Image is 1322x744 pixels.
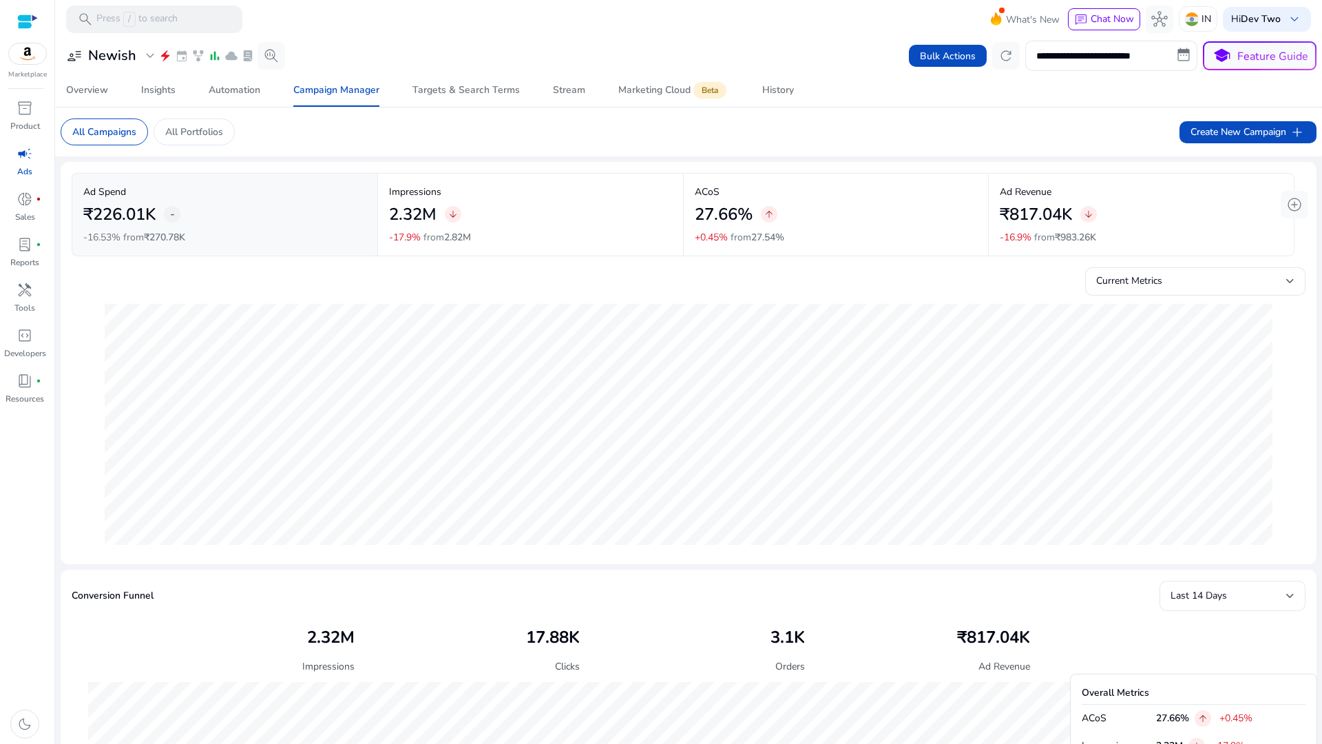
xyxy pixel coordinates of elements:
[957,628,1030,648] h2: ₹817.04K
[6,393,44,405] p: Resources
[1241,12,1281,25] b: Dev Two
[241,49,255,63] span: lab_profile
[175,49,189,63] span: event
[123,12,136,27] span: /
[1151,11,1168,28] span: hub
[992,42,1020,70] button: refresh
[83,205,156,225] h2: ₹226.01K
[1197,713,1208,724] span: arrow_upward
[1286,11,1303,28] span: keyboard_arrow_down
[36,242,41,247] span: fiber_manual_record
[1055,231,1096,244] span: ₹983.26K
[1212,46,1232,66] span: school
[96,12,178,27] p: Press to search
[17,100,33,116] span: inventory_2
[775,659,805,674] p: Orders
[208,49,222,63] span: bar_chart
[389,185,672,199] p: Impressions
[770,628,805,648] h2: 3.1K
[17,145,33,162] span: campaign
[1219,711,1252,725] p: +0.45%
[123,230,185,245] p: from
[423,230,471,245] p: from
[17,165,32,178] p: Ads
[209,85,260,95] div: Automation
[17,327,33,344] span: code_blocks
[17,716,33,732] span: dark_mode
[389,230,421,245] p: -17.9%
[14,302,35,314] p: Tools
[224,49,238,63] span: cloud
[307,628,355,648] h2: 2.32M
[293,85,379,95] div: Campaign Manager
[693,82,726,99] span: Beta
[1000,230,1031,245] p: -16.9%
[1082,711,1151,725] p: ACoS
[909,45,987,67] button: Bulk Actions
[10,256,39,269] p: Reports
[555,659,580,674] p: Clicks
[1096,274,1162,287] span: Current Metrics
[1034,230,1096,245] p: from
[17,236,33,253] span: lab_profile
[1286,196,1303,213] span: add_circle
[258,42,285,70] button: search_insights
[1091,12,1134,25] span: Chat Now
[170,206,175,223] span: -
[695,230,728,245] p: +0.45%
[553,85,585,95] div: Stream
[762,85,794,95] div: History
[389,205,437,225] h2: 2.32M
[920,49,976,63] span: Bulk Actions
[695,205,753,225] h2: 27.66%
[998,48,1014,64] span: refresh
[1068,8,1140,30] button: chatChat Now
[15,211,35,223] p: Sales
[1179,121,1316,143] button: Create New Campaignadd
[141,85,176,95] div: Insights
[1082,685,1305,700] p: Overall Metrics
[142,48,158,64] span: expand_more
[978,659,1030,674] p: Ad Revenue
[72,125,136,139] p: All Campaigns
[1190,124,1305,141] span: Create New Campaign
[66,48,83,64] span: user_attributes
[17,373,33,389] span: book_4
[1074,13,1088,27] span: chat
[1202,7,1211,31] p: IN
[302,659,355,674] p: Impressions
[165,125,223,139] p: All Portfolios
[412,85,520,95] div: Targets & Search Terms
[36,378,41,384] span: fiber_manual_record
[83,185,366,199] p: Ad Spend
[1006,8,1060,32] span: What's New
[764,209,775,220] span: arrow_upward
[10,120,40,132] p: Product
[263,48,280,64] span: search_insights
[191,49,205,63] span: family_history
[17,282,33,298] span: handyman
[444,231,471,244] span: 2.82M
[1237,48,1308,65] p: Feature Guide
[8,70,47,80] p: Marketplace
[1156,711,1189,725] p: 27.66%
[695,185,978,199] p: ACoS
[77,11,94,28] span: search
[1289,124,1305,141] span: add
[158,49,172,63] span: electric_bolt
[1083,209,1094,220] span: arrow_downward
[1231,14,1281,24] p: Hi
[9,43,46,64] img: amazon.svg
[526,628,580,648] h2: 17.88K
[1000,205,1072,225] h2: ₹817.04K
[72,590,154,602] h5: Conversion Funnel
[448,209,459,220] span: arrow_downward
[1185,12,1199,26] img: in.svg
[66,85,108,95] div: Overview
[36,196,41,202] span: fiber_manual_record
[751,231,784,244] span: 27.54%
[1171,589,1227,602] span: Last 14 Days
[731,230,784,245] p: from
[17,191,33,207] span: donut_small
[1146,6,1173,33] button: hub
